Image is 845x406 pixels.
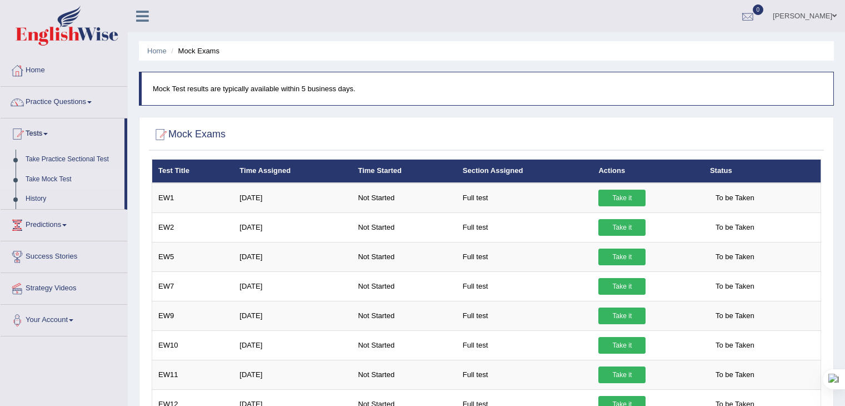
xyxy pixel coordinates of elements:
td: Full test [457,271,593,301]
a: Your Account [1,305,127,333]
a: Strategy Videos [1,273,127,301]
span: To be Taken [710,190,760,206]
a: Home [1,55,127,83]
p: Mock Test results are typically available within 5 business days. [153,83,822,94]
a: Success Stories [1,241,127,269]
a: Take it [598,219,646,236]
a: Take it [598,278,646,295]
td: [DATE] [233,183,352,213]
a: Practice Questions [1,87,127,115]
a: Take Mock Test [21,170,124,190]
td: Not Started [352,242,456,271]
span: To be Taken [710,367,760,383]
span: To be Taken [710,278,760,295]
td: [DATE] [233,301,352,330]
a: Tests [1,118,124,146]
td: [DATE] [233,360,352,389]
a: Home [147,47,167,55]
td: Not Started [352,360,456,389]
a: Take it [598,308,646,324]
td: Full test [457,212,593,242]
td: Not Started [352,212,456,242]
span: 0 [753,4,764,15]
span: To be Taken [710,308,760,324]
td: Full test [457,330,593,360]
td: Not Started [352,183,456,213]
td: Full test [457,360,593,389]
td: EW9 [152,301,234,330]
td: Not Started [352,271,456,301]
a: Take Practice Sectional Test [21,150,124,170]
td: EW5 [152,242,234,271]
th: Time Assigned [233,160,352,183]
td: EW7 [152,271,234,301]
td: EW11 [152,360,234,389]
td: [DATE] [233,242,352,271]
td: Full test [457,183,593,213]
td: [DATE] [233,271,352,301]
a: Take it [598,249,646,265]
td: Not Started [352,301,456,330]
th: Section Assigned [457,160,593,183]
td: EW1 [152,183,234,213]
a: Take it [598,190,646,206]
th: Status [704,160,821,183]
td: Not Started [352,330,456,360]
th: Test Title [152,160,234,183]
td: Full test [457,301,593,330]
a: History [21,189,124,209]
span: To be Taken [710,249,760,265]
span: To be Taken [710,219,760,236]
a: Take it [598,367,646,383]
span: To be Taken [710,337,760,354]
li: Mock Exams [168,46,219,56]
th: Time Started [352,160,456,183]
td: [DATE] [233,212,352,242]
a: Take it [598,337,646,354]
td: EW2 [152,212,234,242]
td: Full test [457,242,593,271]
a: Predictions [1,210,127,237]
td: [DATE] [233,330,352,360]
h2: Mock Exams [152,126,226,143]
th: Actions [592,160,703,183]
td: EW10 [152,330,234,360]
